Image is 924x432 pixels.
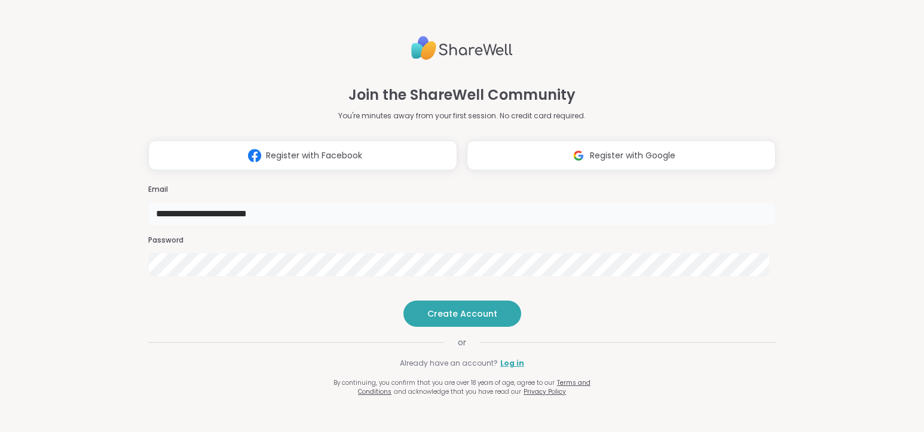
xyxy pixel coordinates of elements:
[358,378,590,396] a: Terms and Conditions
[394,387,521,396] span: and acknowledge that you have read our
[266,149,362,162] span: Register with Facebook
[500,358,524,369] a: Log in
[338,111,586,121] p: You're minutes away from your first session. No credit card required.
[567,145,590,167] img: ShareWell Logomark
[590,149,675,162] span: Register with Google
[334,378,555,387] span: By continuing, you confirm that you are over 18 years of age, agree to our
[467,140,776,170] button: Register with Google
[524,387,566,396] a: Privacy Policy
[400,358,498,369] span: Already have an account?
[148,140,457,170] button: Register with Facebook
[403,301,521,327] button: Create Account
[243,145,266,167] img: ShareWell Logomark
[443,336,481,348] span: or
[411,31,513,65] img: ShareWell Logo
[427,308,497,320] span: Create Account
[348,84,576,106] h1: Join the ShareWell Community
[148,185,776,195] h3: Email
[148,235,776,246] h3: Password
